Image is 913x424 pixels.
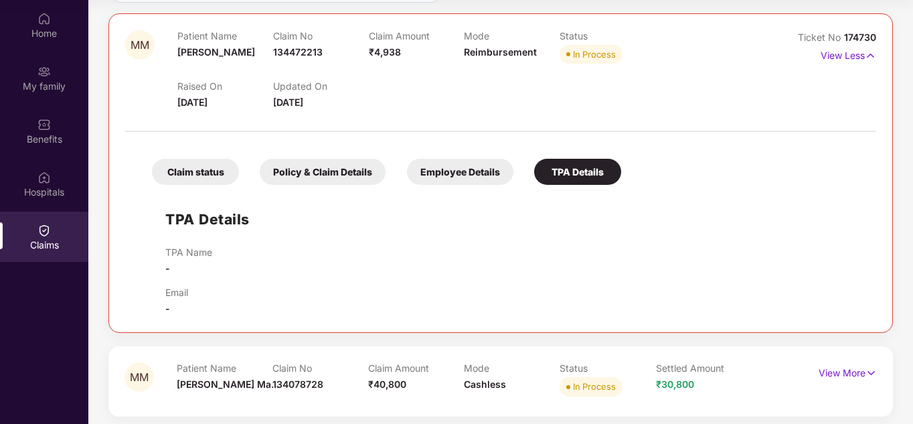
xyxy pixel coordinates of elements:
[152,159,239,185] div: Claim status
[272,378,323,390] span: 134078728
[798,31,844,43] span: Ticket No
[273,96,303,108] span: [DATE]
[177,46,255,58] span: [PERSON_NAME]
[656,362,752,374] p: Settled Amount
[273,30,369,42] p: Claim No
[464,30,560,42] p: Mode
[131,40,149,51] span: MM
[165,263,170,274] span: -
[368,362,464,374] p: Claim Amount
[821,45,876,63] p: View Less
[560,362,655,374] p: Status
[560,30,655,42] p: Status
[273,46,323,58] span: 134472213
[37,65,51,78] img: svg+xml;base64,PHN2ZyB3aWR0aD0iMjAiIGhlaWdodD0iMjAiIHZpZXdCb3g9IjAgMCAyMCAyMCIgZmlsbD0ibm9uZSIgeG...
[573,380,616,393] div: In Process
[865,366,877,380] img: svg+xml;base64,PHN2ZyB4bWxucz0iaHR0cDovL3d3dy53My5vcmcvMjAwMC9zdmciIHdpZHRoPSIxNyIgaGVpZ2h0PSIxNy...
[177,96,207,108] span: [DATE]
[37,118,51,131] img: svg+xml;base64,PHN2ZyBpZD0iQmVuZWZpdHMiIHhtbG5zPSJodHRwOi8vd3d3LnczLm9yZy8yMDAwL3N2ZyIgd2lkdGg9Ij...
[369,46,401,58] span: ₹4,938
[464,46,537,58] span: Reimbursement
[844,31,876,43] span: 174730
[368,378,406,390] span: ₹40,800
[177,378,279,390] span: [PERSON_NAME] Ma...
[464,378,506,390] span: Cashless
[534,159,621,185] div: TPA Details
[37,224,51,237] img: svg+xml;base64,PHN2ZyBpZD0iQ2xhaW0iIHhtbG5zPSJodHRwOi8vd3d3LnczLm9yZy8yMDAwL3N2ZyIgd2lkdGg9IjIwIi...
[177,30,273,42] p: Patient Name
[273,80,369,92] p: Updated On
[130,372,149,383] span: MM
[165,246,212,258] p: TPA Name
[819,362,877,380] p: View More
[37,12,51,25] img: svg+xml;base64,PHN2ZyBpZD0iSG9tZSIgeG1sbnM9Imh0dHA6Ly93d3cudzMub3JnLzIwMDAvc3ZnIiB3aWR0aD0iMjAiIG...
[260,159,386,185] div: Policy & Claim Details
[272,362,368,374] p: Claim No
[165,303,170,314] span: -
[177,80,273,92] p: Raised On
[407,159,513,185] div: Employee Details
[37,171,51,184] img: svg+xml;base64,PHN2ZyBpZD0iSG9zcGl0YWxzIiB4bWxucz0iaHR0cDovL3d3dy53My5vcmcvMjAwMC9zdmciIHdpZHRoPS...
[656,378,694,390] span: ₹30,800
[464,362,560,374] p: Mode
[865,48,876,63] img: svg+xml;base64,PHN2ZyB4bWxucz0iaHR0cDovL3d3dy53My5vcmcvMjAwMC9zdmciIHdpZHRoPSIxNyIgaGVpZ2h0PSIxNy...
[165,287,188,298] p: Email
[177,362,272,374] p: Patient Name
[369,30,465,42] p: Claim Amount
[165,208,250,230] h1: TPA Details
[573,48,616,61] div: In Process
